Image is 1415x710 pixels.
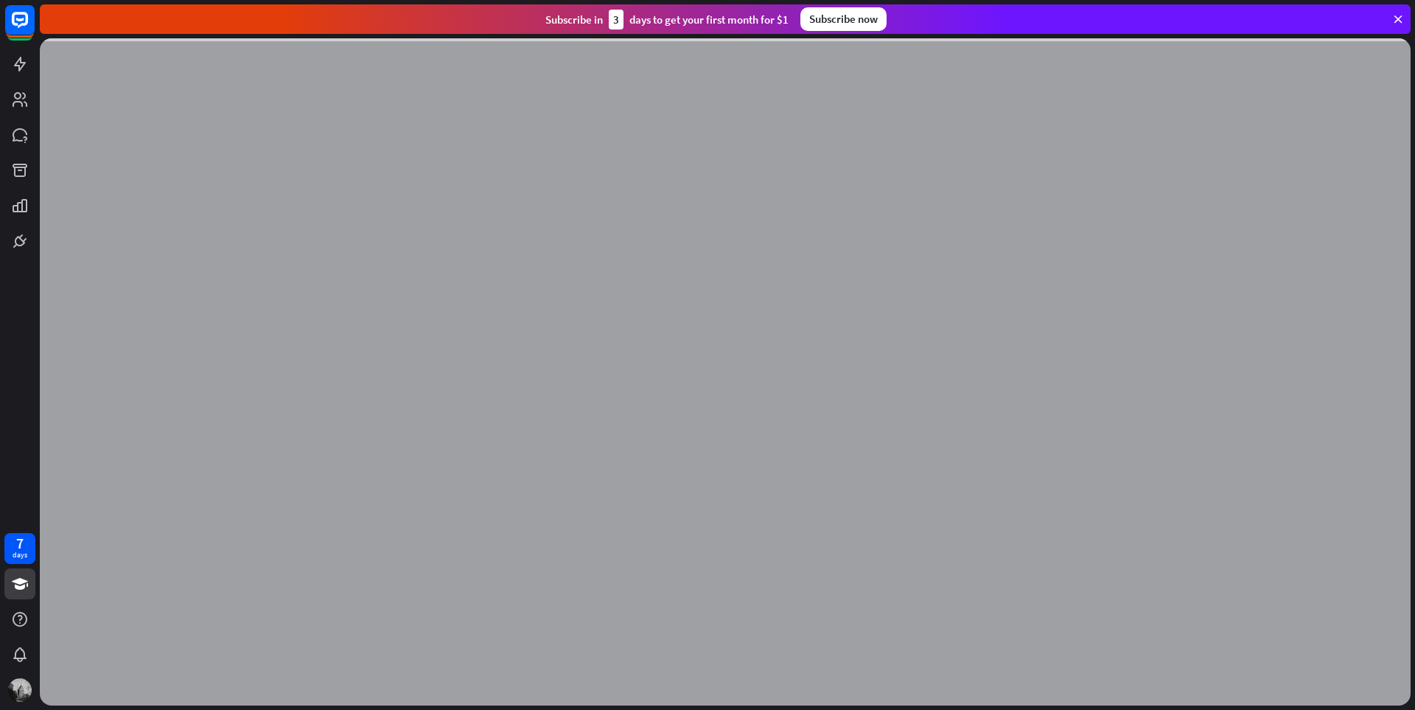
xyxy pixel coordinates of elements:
[545,10,789,29] div: Subscribe in days to get your first month for $1
[16,537,24,550] div: 7
[609,10,623,29] div: 3
[800,7,887,31] div: Subscribe now
[4,533,35,564] a: 7 days
[13,550,27,560] div: days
